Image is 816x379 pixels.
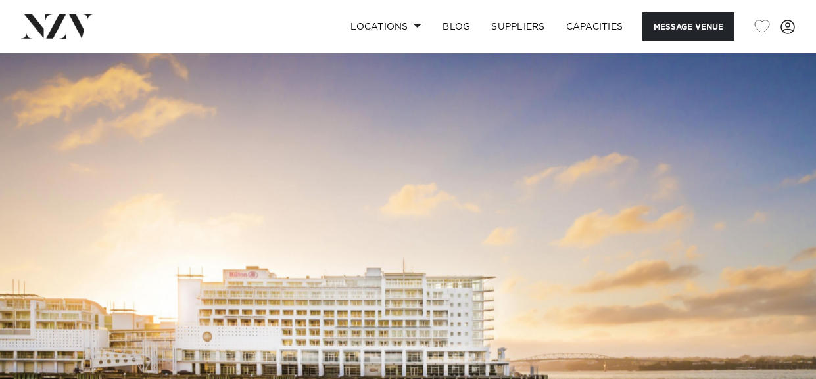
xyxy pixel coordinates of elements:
[432,12,481,41] a: BLOG
[340,12,432,41] a: Locations
[21,14,93,38] img: nzv-logo.png
[556,12,634,41] a: Capacities
[642,12,734,41] button: Message Venue
[481,12,555,41] a: SUPPLIERS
